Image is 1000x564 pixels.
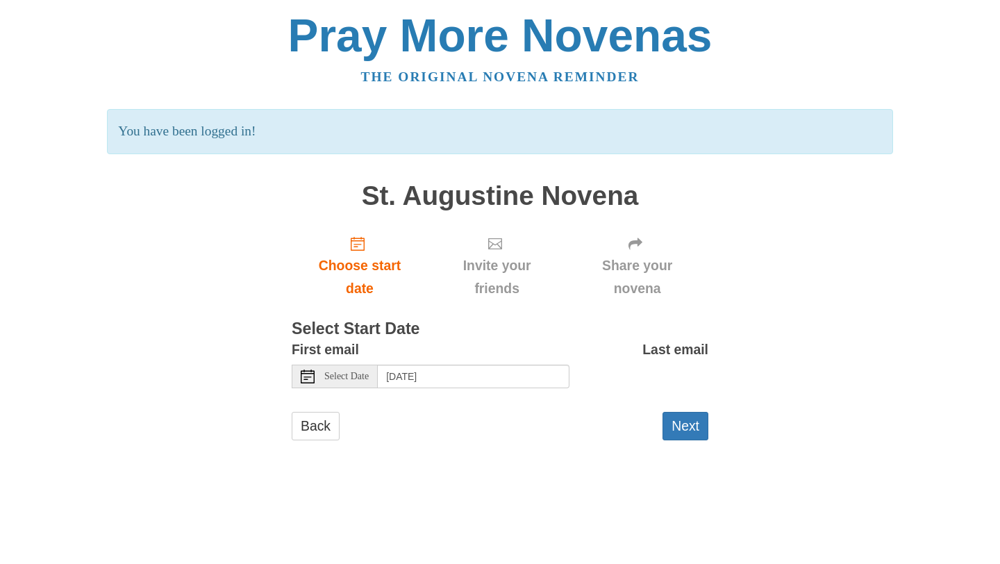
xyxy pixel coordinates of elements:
a: Back [292,412,340,440]
h3: Select Start Date [292,320,708,338]
a: Pray More Novenas [288,10,712,61]
a: The original novena reminder [361,69,640,84]
div: Click "Next" to confirm your start date first. [566,224,708,307]
a: Choose start date [292,224,428,307]
span: Share your novena [580,254,694,300]
button: Next [662,412,708,440]
label: First email [292,338,359,361]
label: Last email [642,338,708,361]
div: Click "Next" to confirm your start date first. [428,224,566,307]
span: Invite your friends [442,254,552,300]
p: You have been logged in! [107,109,892,154]
h1: St. Augustine Novena [292,181,708,211]
span: Select Date [324,372,369,381]
span: Choose start date [306,254,414,300]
